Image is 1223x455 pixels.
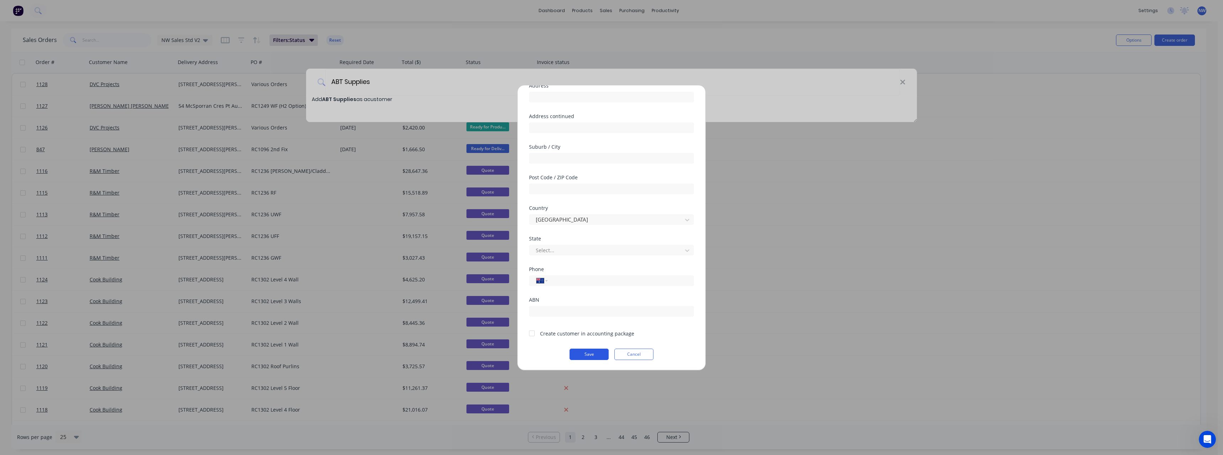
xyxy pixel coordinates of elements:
[529,267,694,272] div: Phone
[529,206,694,211] div: Country
[529,236,694,241] div: State
[529,144,694,149] div: Suburb / City
[529,297,694,302] div: ABN
[529,83,694,88] div: Address
[529,114,694,119] div: Address continued
[1199,431,1216,448] iframe: Intercom live chat
[540,330,634,337] div: Create customer in accounting package
[529,175,694,180] div: Post Code / ZIP Code
[570,349,609,360] button: Save
[614,349,653,360] button: Cancel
